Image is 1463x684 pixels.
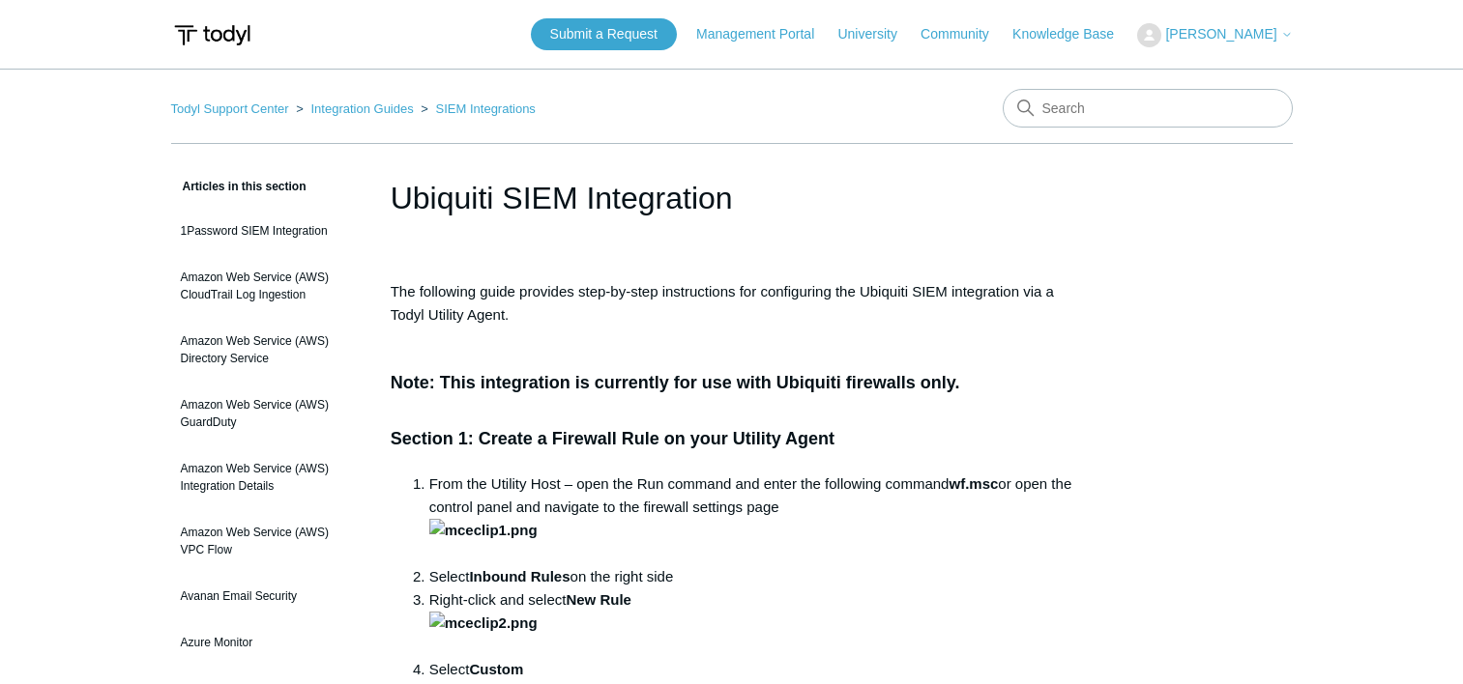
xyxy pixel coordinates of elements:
[837,24,916,44] a: University
[1003,89,1293,128] input: Search
[391,280,1073,327] p: The following guide provides step-by-step instructions for configuring the Ubiquiti SIEM integrat...
[429,519,538,542] img: mceclip1.png
[1137,23,1292,47] button: [PERSON_NAME]
[469,568,570,584] strong: Inbound Rules
[171,213,362,249] a: 1Password SIEM Integration
[171,259,362,313] a: Amazon Web Service (AWS) CloudTrail Log Ingestion
[429,658,1073,681] li: Select
[429,472,1073,565] li: From the Utility Host – open the Run command and enter the following command or open the control ...
[531,18,677,50] a: Submit a Request
[1165,26,1276,42] span: [PERSON_NAME]
[696,24,834,44] a: Management Portal
[171,624,362,661] a: Azure Monitor
[171,180,307,193] span: Articles in this section
[171,101,293,116] li: Todyl Support Center
[469,661,523,677] strong: Custom
[391,341,1073,452] h3: Note: This integration is currently for use with Ubiquiti firewalls only. Section 1: Create a Fir...
[921,24,1009,44] a: Community
[171,323,362,377] a: Amazon Web Service (AWS) Directory Service
[429,565,1073,588] li: Select on the right side
[171,386,362,441] a: Amazon Web Service (AWS) GuardDuty
[429,588,1073,658] li: Right-click and select
[429,612,538,635] img: mceclip2.png
[171,17,253,53] img: Todyl Support Center Help Center home page
[292,101,417,116] li: Integration Guides
[949,475,998,492] strong: wf.msc
[566,591,631,608] strong: New Rule
[171,450,362,504] a: Amazon Web Service (AWS) Integration Details
[171,578,362,614] a: Avanan Email Security
[310,101,413,116] a: Integration Guides
[1012,24,1133,44] a: Knowledge Base
[417,101,536,116] li: SIEM Integrations
[391,175,1073,221] h1: Ubiquiti SIEM Integration
[436,101,536,116] a: SIEM Integrations
[171,101,289,116] a: Todyl Support Center
[171,514,362,568] a: Amazon Web Service (AWS) VPC Flow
